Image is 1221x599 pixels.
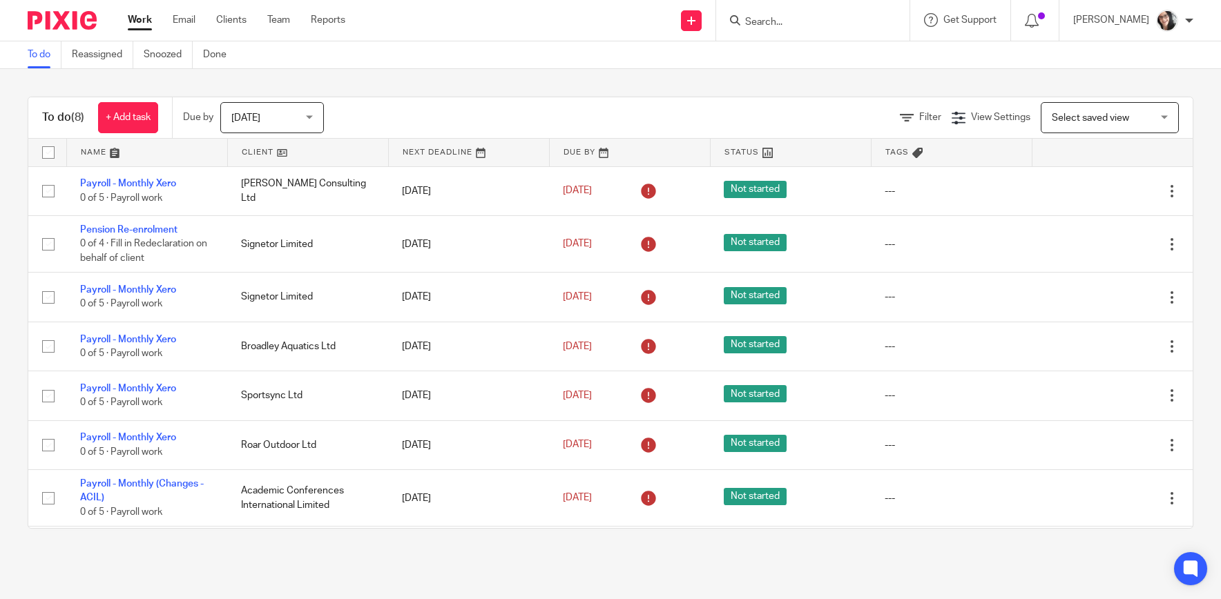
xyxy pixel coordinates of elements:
[563,342,592,351] span: [DATE]
[563,239,592,248] span: [DATE]
[885,290,1018,304] div: ---
[885,389,1018,402] div: ---
[388,322,549,371] td: [DATE]
[724,336,787,353] span: Not started
[388,166,549,215] td: [DATE]
[80,348,162,358] span: 0 of 5 · Payroll work
[388,527,549,582] td: [DATE]
[388,371,549,420] td: [DATE]
[173,13,195,27] a: Email
[128,13,152,27] a: Work
[885,438,1018,452] div: ---
[231,113,260,123] span: [DATE]
[80,479,204,502] a: Payroll - Monthly (Changes - ACIL)
[71,112,84,123] span: (8)
[388,420,549,469] td: [DATE]
[563,186,592,196] span: [DATE]
[724,287,787,304] span: Not started
[183,110,213,124] p: Due by
[227,470,388,527] td: Academic Conferences International Limited
[885,148,909,156] span: Tags
[72,41,133,68] a: Reassigned
[28,11,97,30] img: Pixie
[388,273,549,322] td: [DATE]
[98,102,158,133] a: + Add task
[267,13,290,27] a: Team
[80,239,207,264] span: 0 of 4 · Fill in Redeclaration on behalf of client
[724,385,787,402] span: Not started
[80,507,162,517] span: 0 of 5 · Payroll work
[80,225,177,235] a: Pension Re-enrolment
[144,41,193,68] a: Snoozed
[388,470,549,527] td: [DATE]
[42,110,84,125] h1: To do
[227,215,388,272] td: Signetor Limited
[388,215,549,272] td: [DATE]
[80,285,176,295] a: Payroll - Monthly Xero
[885,184,1018,198] div: ---
[885,340,1018,353] div: ---
[311,13,345,27] a: Reports
[203,41,237,68] a: Done
[744,17,868,29] input: Search
[724,435,787,452] span: Not started
[227,322,388,371] td: Broadley Aquatics Ltd
[28,41,61,68] a: To do
[563,292,592,302] span: [DATE]
[885,237,1018,251] div: ---
[724,488,787,505] span: Not started
[80,193,162,203] span: 0 of 5 · Payroll work
[1156,10,1178,32] img: me%20(1).jpg
[227,273,388,322] td: Signetor Limited
[227,166,388,215] td: [PERSON_NAME] Consulting Ltd
[919,112,941,122] span: Filter
[227,371,388,420] td: Sportsync Ltd
[563,391,592,400] span: [DATE]
[80,433,176,442] a: Payroll - Monthly Xero
[80,398,162,408] span: 0 of 5 · Payroll work
[80,384,176,393] a: Payroll - Monthly Xero
[724,234,787,251] span: Not started
[1052,113,1129,123] span: Select saved view
[80,335,176,344] a: Payroll - Monthly Xero
[1073,13,1149,27] p: [PERSON_NAME]
[80,299,162,309] span: 0 of 5 · Payroll work
[971,112,1030,122] span: View Settings
[227,420,388,469] td: Roar Outdoor Ltd
[943,15,997,25] span: Get Support
[80,447,162,457] span: 0 of 5 · Payroll work
[563,493,592,502] span: [DATE]
[80,179,176,188] a: Payroll - Monthly Xero
[724,181,787,198] span: Not started
[563,440,592,450] span: [DATE]
[885,491,1018,505] div: ---
[227,527,388,582] td: [PERSON_NAME] [PERSON_NAME] Interiors Limited
[216,13,247,27] a: Clients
